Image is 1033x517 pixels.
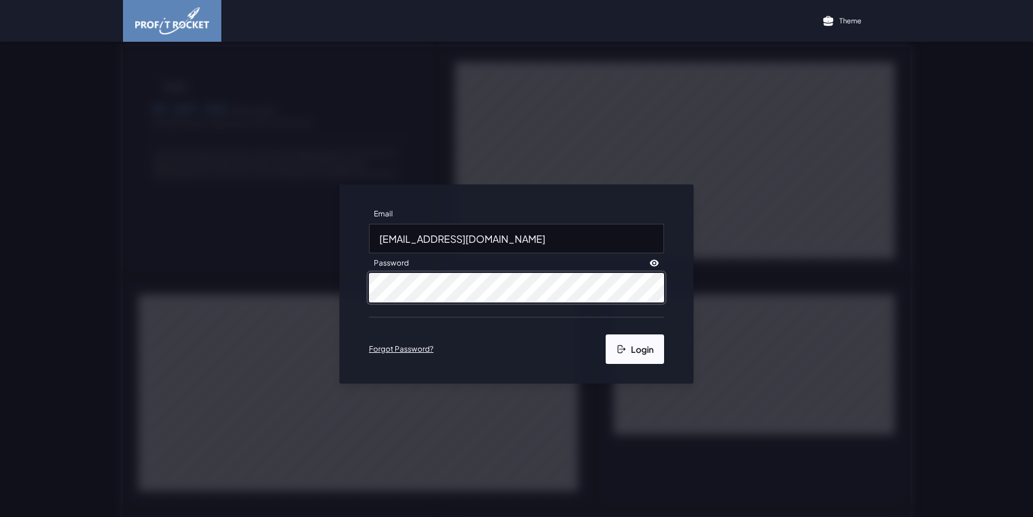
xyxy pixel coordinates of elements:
label: Email [369,204,398,224]
img: image [135,7,209,34]
p: Theme [839,16,861,25]
label: Password [369,253,414,273]
button: Login [606,334,664,364]
a: Forgot Password? [369,344,433,354]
